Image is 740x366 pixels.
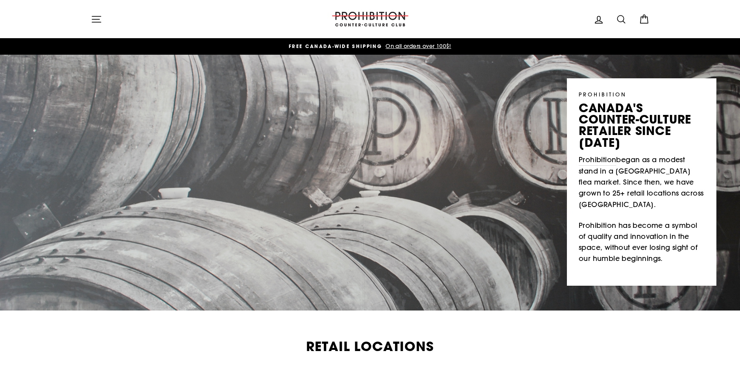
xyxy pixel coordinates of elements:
span: FREE CANADA-WIDE SHIPPING [289,43,382,50]
img: PROHIBITION COUNTER-CULTURE CLUB [331,12,410,26]
span: On all orders over 100$! [384,43,451,50]
p: began as a modest stand in a [GEOGRAPHIC_DATA] flea market. Since then, we have grown to 25+ reta... [579,154,705,210]
a: Prohibition [579,154,616,166]
p: canada's counter-culture retailer since [DATE] [579,102,705,148]
h2: Retail Locations [91,340,650,353]
a: FREE CANADA-WIDE SHIPPING On all orders over 100$! [93,42,648,51]
p: Prohibition has become a symbol of quality and innovation in the space, without ever losing sight... [579,220,705,264]
p: PROHIBITION [579,90,705,98]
